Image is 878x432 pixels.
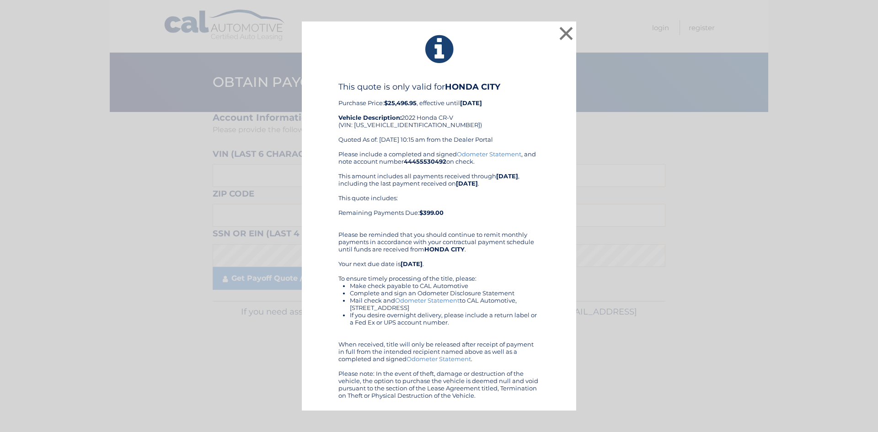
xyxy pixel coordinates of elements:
[401,260,423,267] b: [DATE]
[457,150,521,158] a: Odometer Statement
[419,209,444,216] b: $399.00
[445,82,500,92] b: HONDA CITY
[350,289,540,297] li: Complete and sign an Odometer Disclosure Statement
[338,114,402,121] strong: Vehicle Description:
[338,82,540,150] div: Purchase Price: , effective until 2022 Honda CR-V (VIN: [US_VEHICLE_IDENTIFICATION_NUMBER]) Quote...
[424,245,465,253] b: HONDA CITY
[338,194,540,224] div: This quote includes: Remaining Payments Due:
[460,99,482,107] b: [DATE]
[456,180,478,187] b: [DATE]
[350,282,540,289] li: Make check payable to CAL Automotive
[384,99,417,107] b: $25,496.95
[404,158,446,165] b: 44455530492
[350,297,540,311] li: Mail check and to CAL Automotive, [STREET_ADDRESS]
[407,355,471,363] a: Odometer Statement
[338,150,540,399] div: Please include a completed and signed , and note account number on check. This amount includes al...
[338,82,540,92] h4: This quote is only valid for
[557,24,575,43] button: ×
[496,172,518,180] b: [DATE]
[395,297,460,304] a: Odometer Statement
[350,311,540,326] li: If you desire overnight delivery, please include a return label or a Fed Ex or UPS account number.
